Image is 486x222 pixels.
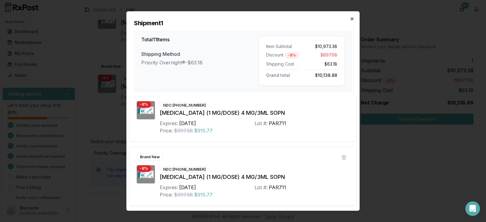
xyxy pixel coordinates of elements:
[255,184,268,191] div: Lot #:
[160,191,173,198] div: Price:
[269,120,286,127] div: PAR711
[285,52,299,59] div: - 8 %
[160,127,173,134] div: Price:
[174,127,193,134] span: $997.58
[137,165,155,183] img: Ozempic (1 MG/DOSE) 4 MG/3ML SOPN
[315,71,337,78] span: $10,138.88
[179,184,196,191] div: [DATE]
[160,102,209,109] div: NDC: [PHONE_NUMBER]
[304,43,337,50] div: $10,973.38
[141,59,258,66] div: Priority Overnight® - $63.18
[266,71,290,78] span: Grand total
[137,90,163,96] div: Brand New
[179,120,196,127] div: [DATE]
[160,166,209,173] div: NDC: [PHONE_NUMBER]
[266,52,283,59] span: Discount
[137,165,151,172] div: - 8 %
[266,43,299,50] div: Item Subtotal
[174,191,193,198] span: $997.58
[304,52,337,59] div: $897.68
[160,120,178,127] div: Expires:
[194,127,213,134] span: $915.77
[160,109,349,117] div: [MEDICAL_DATA] (1 MG/DOSE) 4 MG/3ML SOPN
[137,101,151,108] div: - 8 %
[141,50,258,58] div: Shipping Method
[137,154,163,160] div: Brand New
[141,36,258,43] h3: Total 11 Items
[255,120,268,127] div: Lot #:
[304,61,337,67] div: $63.18
[269,184,286,191] div: PAR711
[160,173,349,181] div: [MEDICAL_DATA] (1 MG/DOSE) 4 MG/3ML SOPN
[137,101,155,119] img: Ozempic (1 MG/DOSE) 4 MG/3ML SOPN
[134,19,352,27] h2: Shipment 1
[266,61,299,67] div: Shipping Cost
[194,191,213,198] span: $915.77
[160,184,178,191] div: Expires:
